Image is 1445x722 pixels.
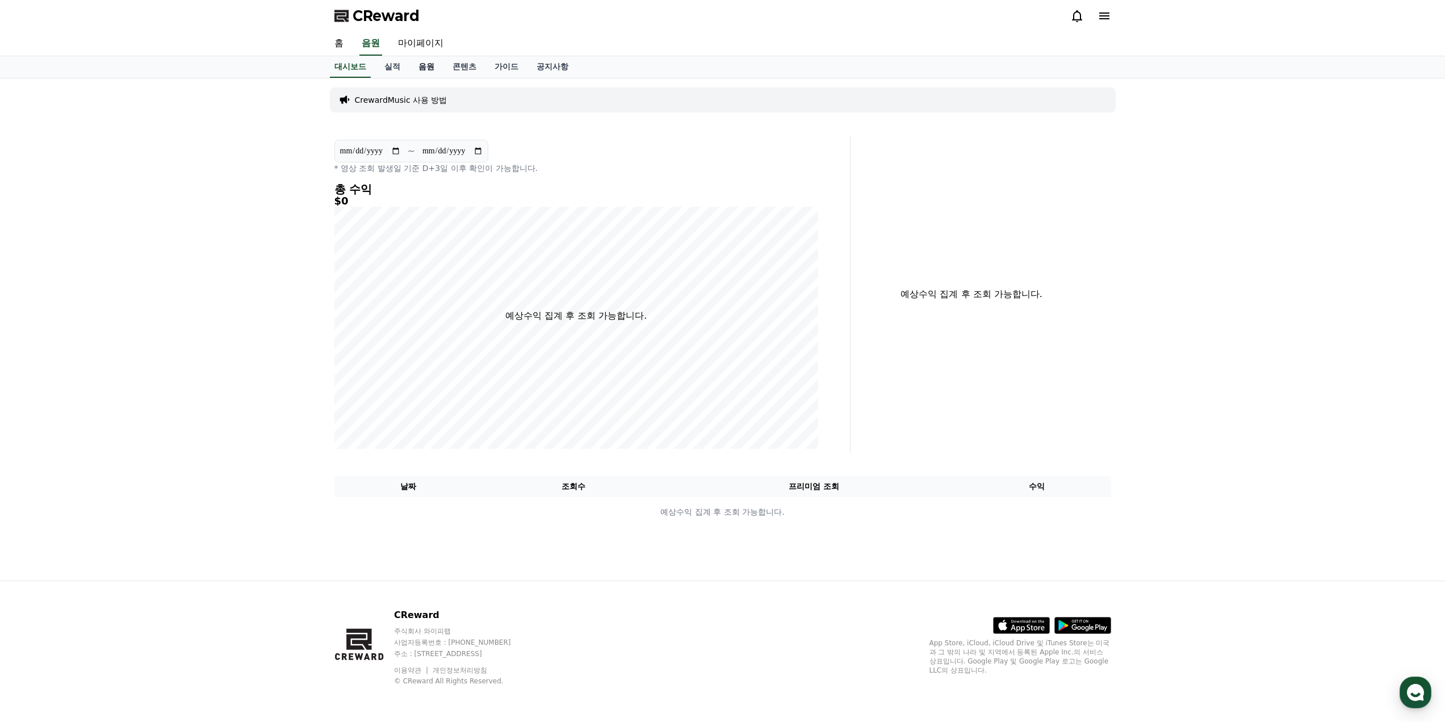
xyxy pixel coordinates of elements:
th: 조회수 [482,476,664,497]
h4: 총 수익 [334,183,818,195]
th: 프리미엄 조회 [665,476,963,497]
span: 설정 [175,377,189,386]
p: 예상수익 집계 후 조회 가능합니다. [335,506,1111,518]
p: 주소 : [STREET_ADDRESS] [394,649,533,658]
a: 개인정보처리방침 [433,666,487,674]
a: 이용약관 [394,666,430,674]
a: 대화 [75,360,146,389]
a: 홈 [325,32,353,56]
th: 수익 [963,476,1111,497]
a: 가이드 [485,56,527,78]
th: 날짜 [334,476,483,497]
p: 예상수익 집계 후 조회 가능합니다. [505,309,647,323]
a: 음원 [409,56,443,78]
h5: $0 [334,195,818,207]
a: 공지사항 [527,56,577,78]
a: CrewardMusic 사용 방법 [355,94,447,106]
p: CReward [394,608,533,622]
a: 설정 [146,360,218,389]
a: 대시보드 [330,56,371,78]
p: ~ [408,144,415,158]
a: 마이페이지 [389,32,453,56]
p: 주식회사 와이피랩 [394,627,533,636]
p: * 영상 조회 발생일 기준 D+3일 이후 확인이 가능합니다. [334,162,818,174]
p: © CReward All Rights Reserved. [394,677,533,686]
span: 홈 [36,377,43,386]
a: CReward [334,7,420,25]
p: 예상수익 집계 후 조회 가능합니다. [860,287,1084,301]
span: 대화 [104,378,118,387]
p: App Store, iCloud, iCloud Drive 및 iTunes Store는 미국과 그 밖의 나라 및 지역에서 등록된 Apple Inc.의 서비스 상표입니다. Goo... [929,638,1111,675]
a: 콘텐츠 [443,56,485,78]
a: 실적 [375,56,409,78]
a: 음원 [359,32,382,56]
span: CReward [353,7,420,25]
p: 사업자등록번호 : [PHONE_NUMBER] [394,638,533,647]
a: 홈 [3,360,75,389]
